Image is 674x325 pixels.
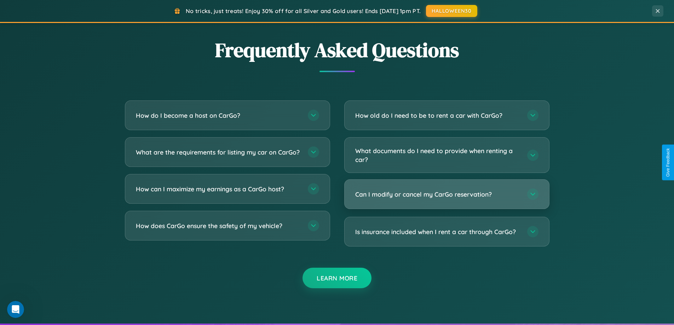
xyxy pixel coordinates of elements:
[355,227,520,236] h3: Is insurance included when I rent a car through CarGo?
[136,221,301,230] h3: How does CarGo ensure the safety of my vehicle?
[355,146,520,164] h3: What documents do I need to provide when renting a car?
[355,111,520,120] h3: How old do I need to be to rent a car with CarGo?
[136,185,301,193] h3: How can I maximize my earnings as a CarGo host?
[136,148,301,157] h3: What are the requirements for listing my car on CarGo?
[666,148,670,177] div: Give Feedback
[7,301,24,318] iframe: Intercom live chat
[125,36,549,64] h2: Frequently Asked Questions
[136,111,301,120] h3: How do I become a host on CarGo?
[303,268,371,288] button: Learn More
[186,7,421,14] span: No tricks, just treats! Enjoy 30% off for all Silver and Gold users! Ends [DATE] 1pm PT.
[355,190,520,199] h3: Can I modify or cancel my CarGo reservation?
[426,5,477,17] button: HALLOWEEN30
